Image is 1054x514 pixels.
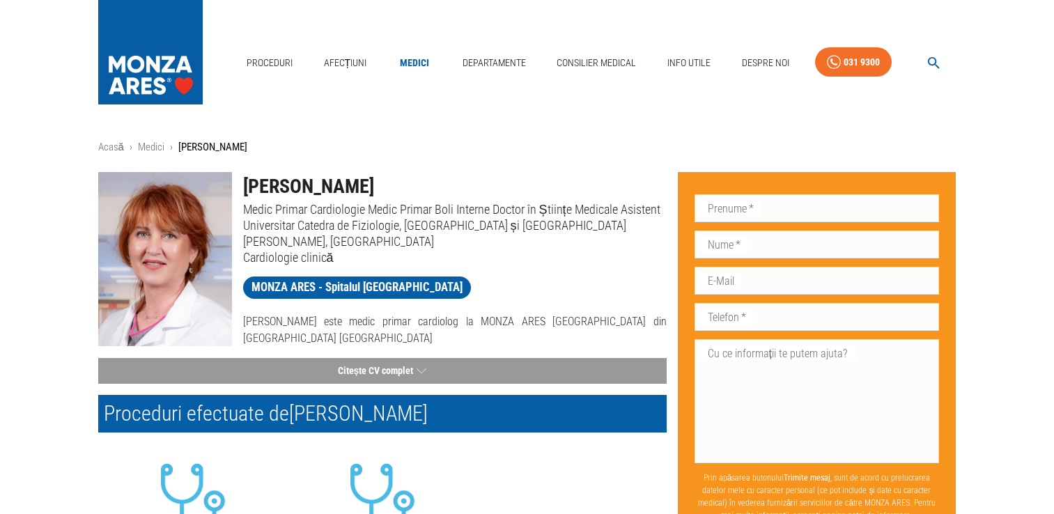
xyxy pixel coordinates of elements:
[170,139,173,155] li: ›
[243,279,471,296] span: MONZA ARES - Spitalul [GEOGRAPHIC_DATA]
[241,49,298,77] a: Proceduri
[98,172,232,346] img: Dr. Anca Simona Tău
[98,141,124,153] a: Acasă
[98,358,667,384] button: Citește CV complet
[662,49,716,77] a: Info Utile
[243,249,667,265] p: Cardiologie clinică
[98,395,667,433] h2: Proceduri efectuate de [PERSON_NAME]
[178,139,247,155] p: [PERSON_NAME]
[815,47,892,77] a: 031 9300
[457,49,532,77] a: Departamente
[243,313,667,347] p: [PERSON_NAME] este medic primar cardiolog la MONZA ARES [GEOGRAPHIC_DATA] din [GEOGRAPHIC_DATA] [...
[243,277,471,299] a: MONZA ARES - Spitalul [GEOGRAPHIC_DATA]
[551,49,642,77] a: Consilier Medical
[243,201,667,249] p: Medic Primar Cardiologie Medic Primar Boli Interne Doctor în Științe Medicale Asistent Universita...
[243,172,667,201] h1: [PERSON_NAME]
[130,139,132,155] li: ›
[736,49,795,77] a: Despre Noi
[98,139,956,155] nav: breadcrumb
[392,49,437,77] a: Medici
[138,141,164,153] a: Medici
[784,473,830,483] b: Trimite mesaj
[844,54,880,71] div: 031 9300
[318,49,373,77] a: Afecțiuni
